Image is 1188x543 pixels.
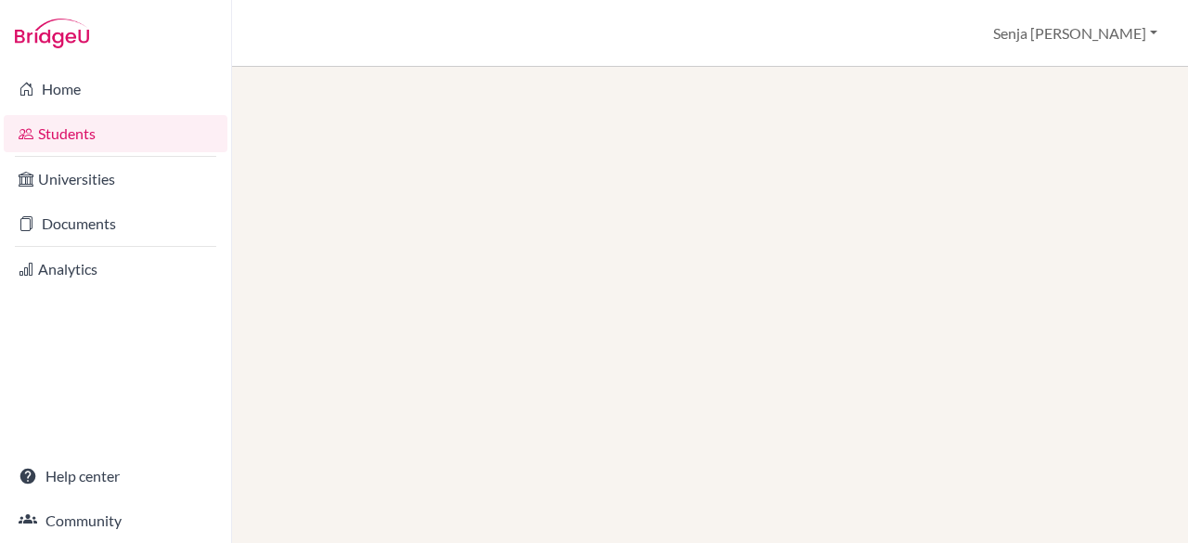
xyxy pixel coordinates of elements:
[4,115,227,152] a: Students
[4,502,227,539] a: Community
[4,205,227,242] a: Documents
[4,458,227,495] a: Help center
[4,71,227,108] a: Home
[4,161,227,198] a: Universities
[985,16,1166,51] button: Senja [PERSON_NAME]
[15,19,89,48] img: Bridge-U
[4,251,227,288] a: Analytics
